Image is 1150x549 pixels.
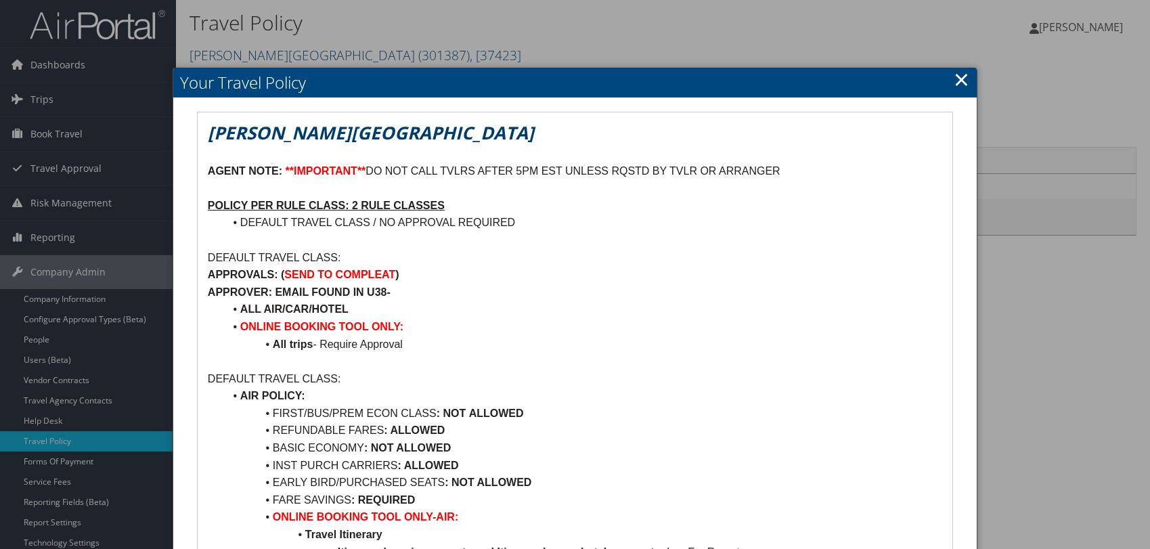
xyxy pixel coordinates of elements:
[395,269,399,280] strong: )
[273,511,458,523] strong: ONLINE BOOKING TOOL ONLY-AIR:
[437,408,466,419] strong: : NOT
[224,457,942,475] li: INST PURCH CARRIERS
[284,269,395,280] strong: SEND TO COMPLEAT
[305,529,382,540] strong: Travel Itinerary
[224,422,942,439] li: REFUNDABLE FARES
[469,408,524,419] strong: ALLOWED
[173,68,977,97] h2: Your Travel Policy
[224,474,942,491] li: EARLY BIRD/PURCHASED SEATS
[208,120,534,145] em: [PERSON_NAME][GEOGRAPHIC_DATA]
[208,370,942,388] p: DEFAULT TRAVEL CLASS:
[240,390,305,401] strong: AIR POLICY:
[240,321,403,332] strong: ONLINE BOOKING TOOL ONLY:
[208,286,391,298] strong: APPROVER: EMAIL FOUND IN U38-
[364,442,451,454] strong: : NOT ALLOWED
[954,66,969,93] a: Close
[224,491,942,509] li: FARE SAVINGS
[208,162,942,180] p: DO NOT CALL TVLRS AFTER 5PM EST UNLESS RQSTD BY TVLR OR ARRANGER
[224,405,942,422] li: FIRST/BUS/PREM ECON CLASS
[224,336,942,353] li: - Require Approval
[445,477,531,488] strong: : NOT ALLOWED
[208,249,942,267] p: DEFAULT TRAVEL CLASS:
[224,214,942,232] li: DEFAULT TRAVEL CLASS / NO APPROVAL REQUIRED
[351,494,415,506] strong: : REQUIRED
[208,165,282,177] strong: AGENT NOTE:
[208,269,284,280] strong: APPROVALS: (
[224,439,942,457] li: BASIC ECONOMY
[240,303,349,315] strong: ALL AIR/CAR/HOTEL
[273,338,313,350] strong: All trips
[384,424,445,436] strong: : ALLOWED
[397,460,458,471] strong: : ALLOWED
[208,200,445,211] u: POLICY PER RULE CLASS: 2 RULE CLASSES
